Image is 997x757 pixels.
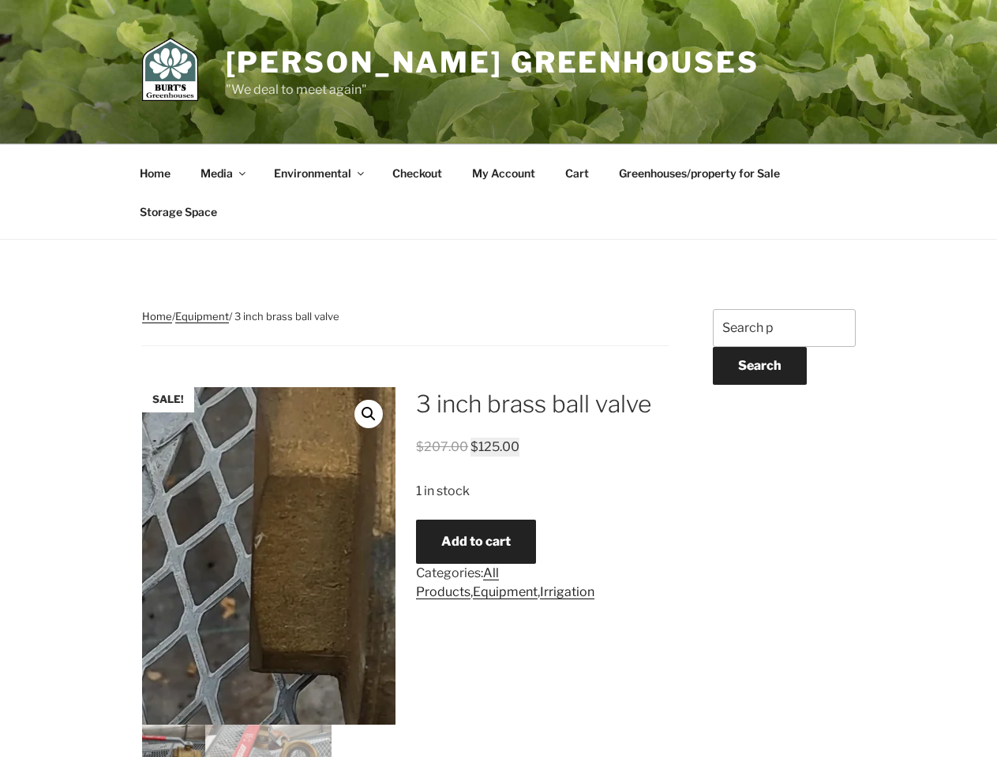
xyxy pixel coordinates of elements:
a: Equipment [473,584,538,599]
nav: Breadcrumb [142,309,670,346]
a: My Account [459,154,549,192]
nav: Top Menu [126,154,871,231]
p: 1 in stock [416,482,669,501]
a: Cart [552,154,603,192]
a: Irrigation [540,584,594,599]
h1: 3 inch brass ball valve [416,387,669,420]
a: Equipment [175,310,229,323]
span: $ [416,439,424,454]
span: Categories: , , [416,565,594,599]
img: Burt's Greenhouses [142,38,198,101]
button: Search [713,347,807,385]
aside: Blog Sidebar [713,309,856,440]
p: "We deal to meet again" [226,80,759,99]
a: View full-screen image gallery [354,400,383,428]
a: Home [126,154,185,192]
bdi: 125.00 [470,439,519,454]
span: $ [470,439,478,454]
span: Sale! [142,387,194,413]
a: Media [187,154,258,192]
a: Greenhouses/property for Sale [605,154,794,192]
a: [PERSON_NAME] Greenhouses [226,45,759,80]
a: Storage Space [126,192,231,231]
bdi: 207.00 [416,439,468,454]
a: Environmental [260,154,377,192]
input: Search products… [713,309,856,347]
button: Add to cart [416,520,536,564]
a: Home [142,310,172,323]
a: Checkout [379,154,456,192]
